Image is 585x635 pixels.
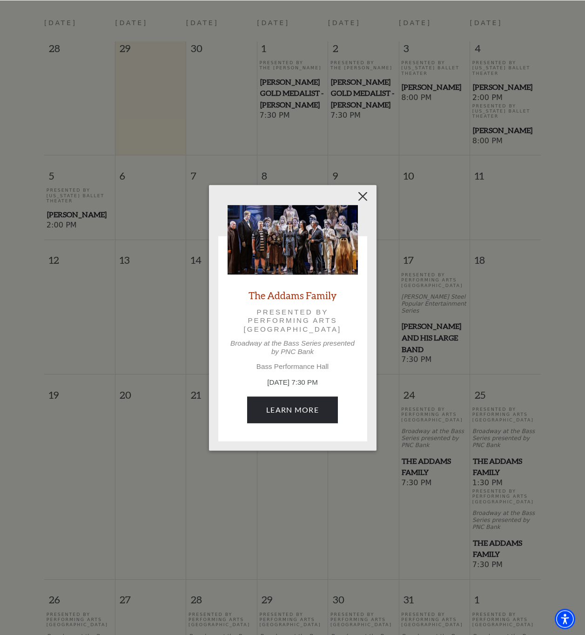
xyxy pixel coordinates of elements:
[241,307,345,333] p: Presented by Performing Arts [GEOGRAPHIC_DATA]
[354,187,371,205] button: Close
[555,608,575,629] div: Accessibility Menu
[247,396,338,422] a: October 24, 7:30 PM Learn More
[228,339,358,355] p: Broadway at the Bass Series presented by PNC Bank
[228,377,358,388] p: [DATE] 7:30 PM
[228,205,358,274] img: The Addams Family
[249,288,336,301] a: The Addams Family
[228,362,358,370] p: Bass Performance Hall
